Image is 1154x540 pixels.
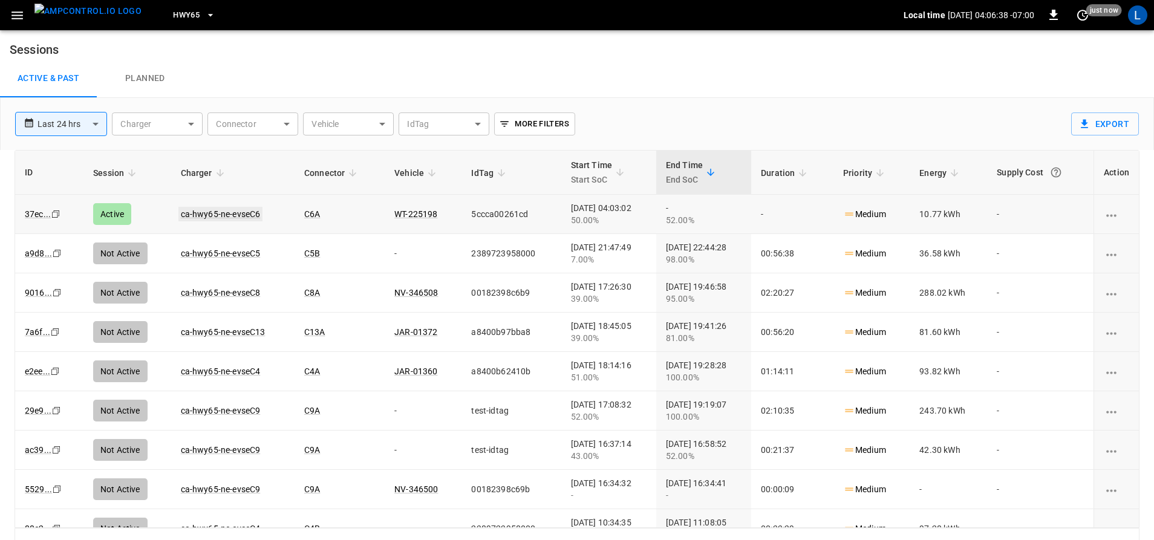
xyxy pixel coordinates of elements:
[571,411,647,423] div: 52.00%
[51,522,63,535] div: copy
[25,288,52,298] a: 9016...
[304,209,320,219] a: C6A
[461,470,561,509] td: 00182398c69b
[178,207,263,221] a: ca-hwy65-ne-evseC6
[385,431,461,470] td: -
[843,247,886,260] p: Medium
[910,431,987,470] td: 42.30 kWh
[571,202,647,226] div: [DATE] 04:03:02
[51,443,63,457] div: copy
[181,366,261,376] a: ca-hwy65-ne-evseC4
[843,166,888,180] span: Priority
[304,484,320,494] a: C9A
[25,209,51,219] a: 37ec...
[93,203,131,225] div: Active
[394,288,438,298] a: NV-346508
[843,287,886,299] p: Medium
[987,352,1094,391] td: -
[571,253,647,265] div: 7.00%
[987,431,1094,470] td: -
[1104,287,1129,299] div: charging session options
[843,444,886,457] p: Medium
[181,524,261,533] a: ca-hwy65-ne-evseC4
[304,524,320,533] a: C4B
[1071,112,1139,135] button: Export
[494,112,575,135] button: More Filters
[666,438,742,462] div: [DATE] 16:58:52
[168,4,220,27] button: HWY65
[751,391,833,431] td: 02:10:35
[97,59,194,98] a: Planned
[93,439,148,461] div: Not Active
[910,234,987,273] td: 36.58 kWh
[666,202,742,226] div: -
[571,477,647,501] div: [DATE] 16:34:32
[666,214,742,226] div: 52.00%
[571,158,613,187] div: Start Time
[987,273,1094,313] td: -
[571,241,647,265] div: [DATE] 21:47:49
[25,249,52,258] a: a9d8...
[181,327,266,337] a: ca-hwy65-ne-evseC13
[51,404,63,417] div: copy
[385,391,461,431] td: -
[987,470,1094,509] td: -
[304,406,320,415] a: C9A
[93,400,148,421] div: Not Active
[1104,522,1129,535] div: charging session options
[37,112,107,135] div: Last 24 hrs
[461,234,561,273] td: 2389723958000
[910,313,987,352] td: 81.60 kWh
[1073,5,1092,25] button: set refresh interval
[173,8,200,22] span: HWY65
[304,445,320,455] a: C9A
[93,518,148,539] div: Not Active
[666,158,719,187] span: End TimeEnd SoC
[1128,5,1147,25] div: profile-icon
[394,166,440,180] span: Vehicle
[304,366,320,376] a: C4A
[571,320,647,344] div: [DATE] 18:45:05
[25,366,50,376] a: e2ee...
[461,431,561,470] td: test-idtag
[51,286,64,299] div: copy
[50,325,62,339] div: copy
[461,195,561,234] td: 5ccca00261cd
[471,166,509,180] span: IdTag
[948,9,1034,21] p: [DATE] 04:06:38 -07:00
[751,195,833,234] td: -
[751,470,833,509] td: 00:00:09
[34,4,142,19] img: ampcontrol.io logo
[15,151,83,195] th: ID
[997,161,1084,183] div: Supply Cost
[93,360,148,382] div: Not Active
[394,327,437,337] a: JAR-01372
[987,195,1094,234] td: -
[666,293,742,305] div: 95.00%
[666,172,703,187] p: End SoC
[394,366,437,376] a: JAR-01360
[761,166,810,180] span: Duration
[181,406,261,415] a: ca-hwy65-ne-evseC9
[666,241,742,265] div: [DATE] 22:44:28
[304,166,360,180] span: Connector
[843,365,886,378] p: Medium
[461,352,561,391] td: a8400b62410b
[93,282,148,304] div: Not Active
[50,207,62,221] div: copy
[25,524,51,533] a: 88e2...
[571,359,647,383] div: [DATE] 18:14:16
[1045,161,1067,183] button: The cost of your charging session based on your supply rates
[751,352,833,391] td: 01:14:11
[461,273,561,313] td: 00182398c6b9
[181,166,228,180] span: Charger
[1094,151,1139,195] th: Action
[181,249,261,258] a: ca-hwy65-ne-evseC5
[1104,444,1129,456] div: charging session options
[751,313,833,352] td: 00:56:20
[571,214,647,226] div: 50.00%
[910,273,987,313] td: 288.02 kWh
[666,359,742,383] div: [DATE] 19:28:28
[461,391,561,431] td: test-idtag
[93,166,140,180] span: Session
